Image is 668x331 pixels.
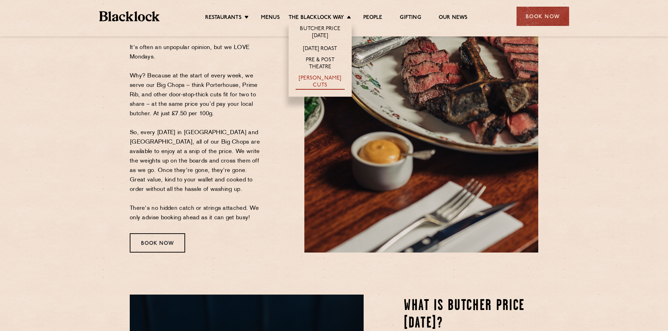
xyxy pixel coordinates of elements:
a: Menus [261,14,280,22]
a: Restaurants [205,14,242,22]
a: [PERSON_NAME] Cuts [296,75,345,90]
a: Our News [439,14,468,22]
a: [DATE] Roast [303,46,337,53]
img: BL_Textured_Logo-footer-cropped.svg [99,11,160,21]
a: The Blacklock Way [289,14,344,22]
a: Pre & Post Theatre [296,57,345,71]
div: Book Now [130,233,185,253]
p: It's often an unpopular opinion, but we LOVE Mondays. Why? Because at the start of every week, we... [130,43,264,223]
div: Book Now [517,7,569,26]
a: Gifting [400,14,421,22]
a: People [363,14,382,22]
a: Butcher Price [DATE] [296,26,345,40]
